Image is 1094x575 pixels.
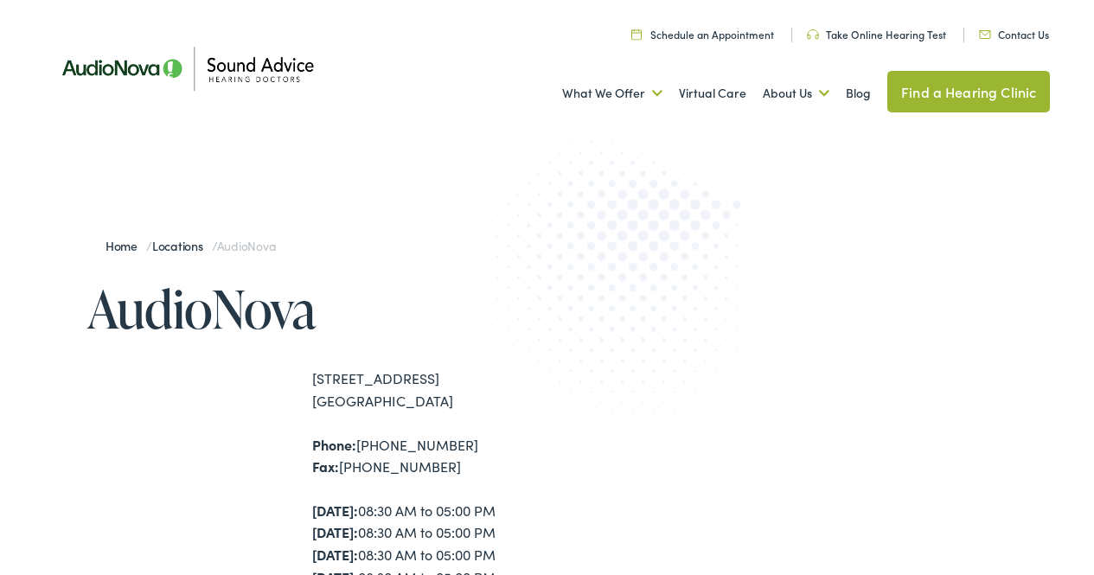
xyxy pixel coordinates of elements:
[887,71,1050,112] a: Find a Hearing Clinic
[87,280,547,337] h1: AudioNova
[312,545,358,564] strong: [DATE]:
[312,457,339,476] strong: Fax:
[312,522,358,541] strong: [DATE]:
[979,30,991,39] img: Icon representing mail communication in a unique green color, indicative of contact or communicat...
[979,27,1049,42] a: Contact Us
[312,435,356,454] strong: Phone:
[807,29,819,40] img: Headphone icon in a unique green color, suggesting audio-related services or features.
[562,61,662,125] a: What We Offer
[106,237,276,254] span: / /
[679,61,746,125] a: Virtual Care
[763,61,829,125] a: About Us
[152,237,212,254] a: Locations
[631,29,642,40] img: Calendar icon in a unique green color, symbolizing scheduling or date-related features.
[106,237,146,254] a: Home
[807,27,946,42] a: Take Online Hearing Test
[217,237,276,254] span: AudioNova
[312,501,358,520] strong: [DATE]:
[312,434,547,478] div: [PHONE_NUMBER] [PHONE_NUMBER]
[846,61,871,125] a: Blog
[312,367,547,412] div: [STREET_ADDRESS] [GEOGRAPHIC_DATA]
[631,27,774,42] a: Schedule an Appointment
